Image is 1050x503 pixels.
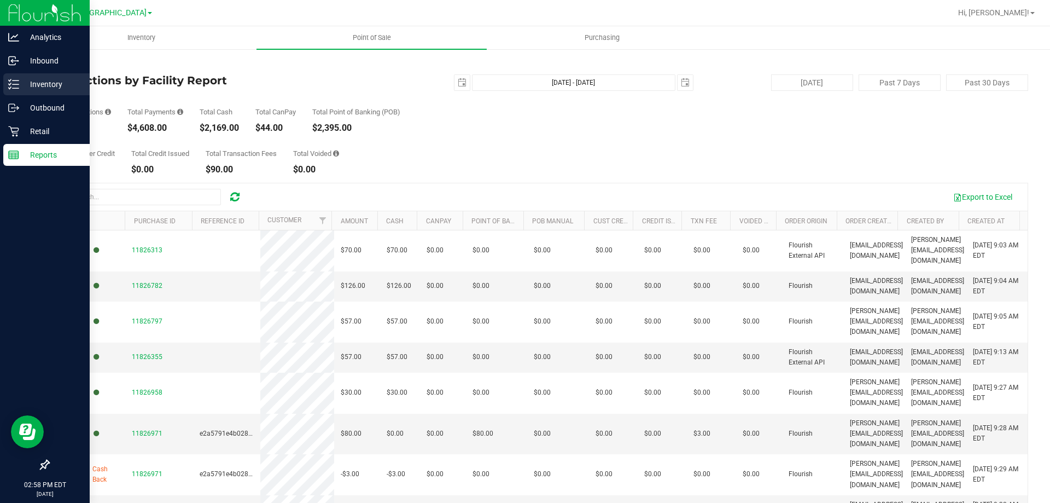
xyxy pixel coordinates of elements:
span: 11826958 [132,389,162,396]
i: Sum of all successful, non-voided payment transaction amounts, excluding tips and transaction fees. [177,108,183,115]
span: $0.00 [534,429,551,439]
span: $30.00 [341,388,361,398]
span: [PERSON_NAME][EMAIL_ADDRESS][DOMAIN_NAME] [911,377,964,409]
div: $0.00 [131,165,189,174]
i: Count of all successful payment transactions, possibly including voids, refunds, and cash-back fr... [105,108,111,115]
a: Customer [267,216,301,224]
span: $0.00 [427,245,444,256]
span: $0.00 [534,316,551,327]
span: [EMAIL_ADDRESS][DOMAIN_NAME] [850,347,903,368]
span: [PERSON_NAME][EMAIL_ADDRESS][DOMAIN_NAME] [850,459,903,490]
span: $0.00 [596,352,612,362]
span: $0.00 [644,316,661,327]
div: $4,608.00 [127,124,183,132]
span: [DATE] 9:13 AM EDT [973,347,1021,368]
a: Txn Fee [691,217,717,225]
span: $0.00 [644,469,661,479]
a: Voided Payment [739,217,794,225]
a: Credit Issued [642,217,687,225]
div: $2,395.00 [312,124,400,132]
a: Order Origin [785,217,827,225]
div: $90.00 [206,165,277,174]
span: $0.00 [743,316,760,327]
span: $70.00 [387,245,407,256]
button: [DATE] [771,74,853,91]
span: $0.00 [644,245,661,256]
span: Flourish External API [789,347,837,368]
a: Amount [341,217,368,225]
span: $0.00 [472,316,489,327]
span: $0.00 [427,281,444,291]
span: 11826313 [132,246,162,254]
span: $126.00 [341,281,365,291]
span: $0.00 [644,429,661,439]
span: $0.00 [427,388,444,398]
span: $0.00 [427,469,444,479]
a: Created By [907,217,944,225]
span: Flourish [789,316,813,327]
span: 11826971 [132,430,162,437]
span: $80.00 [341,429,361,439]
div: Total CanPay [255,108,296,115]
span: $0.00 [693,388,710,398]
span: Flourish [789,469,813,479]
span: $0.00 [472,388,489,398]
span: $0.00 [387,429,404,439]
div: Total Payments [127,108,183,115]
span: 11826797 [132,317,162,325]
inline-svg: Inbound [8,55,19,66]
span: Flourish [789,388,813,398]
span: [DATE] 9:27 AM EDT [973,383,1021,403]
span: $0.00 [596,281,612,291]
span: $0.00 [472,352,489,362]
span: [EMAIL_ADDRESS][DOMAIN_NAME] [850,240,903,261]
span: [EMAIL_ADDRESS][DOMAIN_NAME] [850,276,903,297]
div: Total Transaction Fees [206,150,277,157]
span: $0.00 [743,469,760,479]
a: Filter [313,211,331,230]
span: $57.00 [341,316,361,327]
span: 11826782 [132,282,162,290]
div: $2,169.00 [200,124,239,132]
span: $0.00 [534,388,551,398]
span: $30.00 [387,388,407,398]
span: $0.00 [693,281,710,291]
span: $0.00 [743,281,760,291]
p: Inventory [19,78,85,91]
span: $126.00 [387,281,411,291]
a: Inventory [26,26,256,49]
a: Order Created By [845,217,905,225]
span: $0.00 [693,352,710,362]
span: 11826355 [132,353,162,361]
span: $0.00 [644,388,661,398]
span: [EMAIL_ADDRESS][DOMAIN_NAME] [911,276,964,297]
span: $0.00 [534,469,551,479]
span: $0.00 [472,281,489,291]
span: $0.00 [427,316,444,327]
span: [PERSON_NAME][EMAIL_ADDRESS][DOMAIN_NAME] [911,418,964,450]
span: $0.00 [472,469,489,479]
span: $0.00 [534,245,551,256]
span: $80.00 [472,429,493,439]
span: -$3.00 [341,469,359,479]
inline-svg: Retail [8,126,19,137]
p: Retail [19,125,85,138]
span: $0.00 [644,352,661,362]
a: Reference ID [201,217,244,225]
p: Inbound [19,54,85,67]
span: Point of Sale [338,33,406,43]
a: CanPay [426,217,451,225]
span: $57.00 [341,352,361,362]
span: [PERSON_NAME][EMAIL_ADDRESS][DOMAIN_NAME] [850,377,903,409]
inline-svg: Analytics [8,32,19,43]
a: Created At [967,217,1005,225]
div: Total Cash [200,108,239,115]
span: $0.00 [427,352,444,362]
span: Purchasing [570,33,634,43]
span: Flourish [789,281,813,291]
inline-svg: Reports [8,149,19,160]
span: e2a5791e4b028db0ec1e804206155517 [200,430,319,437]
a: POB Manual [532,217,573,225]
h4: Transactions by Facility Report [48,74,375,86]
button: Past 7 Days [859,74,941,91]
